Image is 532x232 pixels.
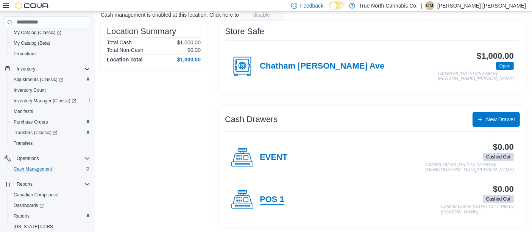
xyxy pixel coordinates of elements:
h4: Location Total [107,56,143,63]
span: Purchase Orders [14,119,48,125]
button: Inventory [2,64,93,74]
span: Operations [17,155,39,161]
h4: $1,000.00 [177,56,201,63]
button: Purchase Orders [8,117,93,127]
a: Cash Management [11,165,55,174]
h6: Total Cash [107,39,132,45]
h3: $1,000.00 [477,52,514,61]
h3: Store Safe [225,27,264,36]
a: Transfers (Classic) [11,128,60,137]
button: Inventory [14,64,38,74]
p: True North Cannabis Co. [359,1,418,10]
button: disable [240,9,283,21]
a: Transfers (Classic) [8,127,93,138]
span: Transfers (Classic) [11,128,90,137]
span: Cashed Out [483,153,514,161]
span: Inventory Count [11,86,90,95]
span: Adjustments (Classic) [11,75,90,84]
span: Inventory Manager (Classic) [11,96,90,105]
button: Manifests [8,106,93,117]
span: Dashboards [11,201,90,210]
button: Cash Management [8,164,93,174]
button: Canadian Compliance [8,190,93,200]
span: Manifests [14,108,33,114]
button: Operations [14,154,42,163]
p: [PERSON_NAME] [PERSON_NAME] [437,1,526,10]
button: Transfers [8,138,93,149]
button: My Catalog (Beta) [8,38,93,49]
span: My Catalog (Classic) [11,28,90,37]
button: Reports [2,179,93,190]
span: Reports [14,180,90,189]
span: Transfers (Classic) [14,130,57,136]
p: $1,000.00 [177,39,201,45]
span: Operations [14,154,90,163]
a: My Catalog (Beta) [11,39,53,48]
span: Inventory [14,64,90,74]
span: Promotions [14,51,37,57]
h3: Location Summary [107,27,176,36]
a: My Catalog (Classic) [8,27,93,38]
span: New Drawer [486,116,515,123]
span: My Catalog (Beta) [11,39,90,48]
span: Cashed Out [486,196,510,202]
p: Cashed Out on [DATE] 5:22 PM by [DEMOGRAPHIC_DATA][PERSON_NAME] [426,162,514,172]
a: Reports [11,212,33,221]
input: Dark Mode [329,2,345,9]
span: Transfers [11,139,90,148]
a: Manifests [11,107,36,116]
p: | [421,1,422,10]
a: [US_STATE] CCRS [11,222,56,231]
h4: POS 1 [260,195,284,205]
span: Inventory Count [14,87,46,93]
span: My Catalog (Classic) [14,30,61,36]
span: Inventory [17,66,35,72]
h3: $0.00 [493,143,514,152]
span: Cashed Out [483,195,514,203]
div: Connor McCorkle [425,1,434,10]
span: Washington CCRS [11,222,90,231]
span: Reports [14,213,30,219]
span: Open [499,63,510,69]
span: CM [426,1,433,10]
span: Reports [17,181,33,187]
span: Canadian Compliance [11,190,90,199]
span: Canadian Compliance [14,192,58,198]
span: Feedback [300,2,323,9]
button: Reports [14,180,36,189]
p: Cashed Out on [DATE] 10:12 PM by [PERSON_NAME] [441,204,514,215]
a: Dashboards [11,201,47,210]
span: Adjustments (Classic) [14,77,63,83]
span: Inventory Manager (Classic) [14,98,76,104]
span: Reports [11,212,90,221]
button: Promotions [8,49,93,59]
span: Transfers [14,140,33,146]
span: Purchase Orders [11,118,90,127]
a: Inventory Count [11,86,49,95]
a: Adjustments (Classic) [8,74,93,85]
span: My Catalog (Beta) [14,40,50,46]
button: Operations [2,153,93,164]
a: Canadian Compliance [11,190,61,199]
a: Adjustments (Classic) [11,75,66,84]
span: Manifests [11,107,90,116]
p: Closed on [DATE] 9:53 AM by [PERSON_NAME] [PERSON_NAME] [438,71,514,82]
button: New Drawer [473,112,520,127]
p: Cash management is enabled at this location. Click here to [101,12,239,18]
span: disable [253,11,270,19]
a: Inventory Manager (Classic) [8,96,93,106]
h6: Total Non-Cash [107,47,144,53]
button: Inventory Count [8,85,93,96]
span: Open [496,62,514,70]
img: Cova [15,2,49,9]
span: Cash Management [14,166,52,172]
span: Cash Management [11,165,90,174]
span: Dashboards [14,202,44,208]
a: Dashboards [8,200,93,211]
button: [US_STATE] CCRS [8,221,93,232]
a: My Catalog (Classic) [11,28,64,37]
a: Purchase Orders [11,118,51,127]
span: Cashed Out [486,154,510,160]
p: $0.00 [187,47,201,53]
h4: Chatham [PERSON_NAME] Ave [260,61,384,71]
